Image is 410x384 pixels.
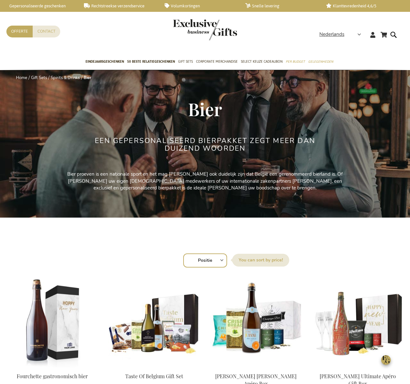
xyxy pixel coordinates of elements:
[127,54,175,70] a: 50 beste relatiegeschenken
[210,365,302,371] a: Dame Jeanne Champagne Beer Apéro Box
[127,58,175,65] span: 50 beste relatiegeschenken
[6,26,33,37] a: Offerte
[312,278,404,367] img: Dame Jeanne Biermocktail Ultimate Apéro Gift Box
[173,19,237,40] img: Exclusive Business gifts logo
[196,58,238,65] span: Corporate Merchandise
[84,3,154,9] a: Rechtstreekse verzendservice
[33,26,60,37] a: Contact
[241,54,283,70] a: Select Keuze Cadeaubon
[86,58,124,65] span: Eindejaarsgeschenken
[308,54,333,70] a: Gelegenheden
[308,58,333,65] span: Gelegenheden
[61,171,349,191] p: Bier proeven is een nationale sport en het mag [PERSON_NAME] ook duidelijk zijn dat België een ge...
[108,278,200,367] img: Taste Of Belgium Gift Set
[178,58,193,65] span: Gift Sets
[86,54,124,70] a: Eindejaarsgeschenken
[31,75,47,81] a: Gift Sets
[232,254,289,267] label: Sorteer op
[326,3,397,9] a: Klanttevredenheid 4,6/5
[196,54,238,70] a: Corporate Merchandise
[6,278,98,367] img: Fourchette beer 75 cl
[125,373,183,380] a: Taste Of Belgium Gift Set
[312,365,404,371] a: Dame Jeanne Biermocktail Ultimate Apéro Gift Box
[241,58,283,65] span: Select Keuze Cadeaubon
[286,54,305,70] a: Per Budget
[6,365,98,371] a: Fourchette beer 75 cl
[178,54,193,70] a: Gift Sets
[210,278,302,367] img: Dame Jeanne Champagne Beer Apéro Box
[17,373,88,380] a: Fourchette gastronomisch bier
[108,365,200,371] a: Taste Of Belgium Gift Set
[84,75,91,81] strong: Bier
[188,97,222,121] span: Bier
[3,3,74,9] a: Gepersonaliseerde geschenken
[173,19,205,40] a: store logo
[85,137,325,152] h2: Een gepersonaliseerd bierpakket zegt meer dan duizend woorden
[319,31,344,38] span: Nederlands
[245,3,316,9] a: Snelle levering
[51,75,80,81] a: Spirits & Drinks
[16,75,27,81] a: Home
[286,58,305,65] span: Per Budget
[165,3,235,9] a: Volumkortingen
